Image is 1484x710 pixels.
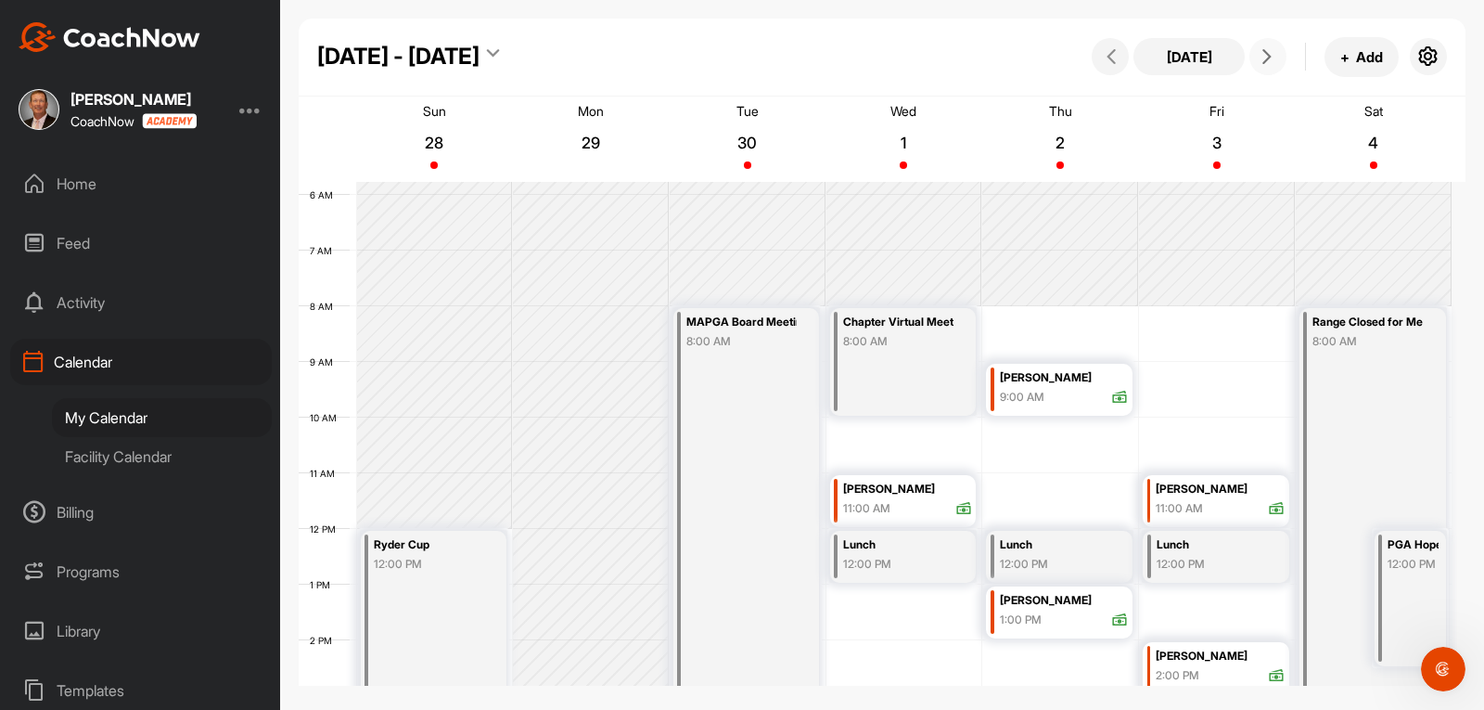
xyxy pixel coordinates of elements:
div: • [DATE] [177,290,229,309]
div: [PERSON_NAME] [1156,646,1285,667]
div: 12:00 PM [1000,556,1110,573]
p: Sun [423,103,446,119]
button: Help [248,539,371,613]
div: 6 AM [299,189,352,200]
img: CoachNow [19,22,200,52]
div: Feed [10,220,272,266]
p: Tue [736,103,759,119]
span: Help [294,586,324,599]
button: Send us a message [85,483,286,520]
div: [DATE] - [DATE] [317,40,480,73]
div: [PERSON_NAME] [66,290,173,309]
div: 12:00 PM [1157,556,1267,573]
div: Programs [10,549,272,595]
div: Home [10,161,272,207]
div: 2 PM [299,635,351,646]
div: Calendar [10,339,272,385]
h1: Messages [137,8,237,40]
p: Mon [578,103,604,119]
button: Messages [123,539,247,613]
div: [PERSON_NAME] [66,358,173,378]
div: [PERSON_NAME] [1000,590,1129,612]
div: [PERSON_NAME] [66,427,173,446]
span: Messages [149,586,221,599]
div: 11:00 AM [843,500,890,517]
div: Close [326,7,359,41]
img: square_5c67e2a3c3147c27b86610585b90044c.jpg [19,89,59,130]
div: 8:00 AM [1312,333,1423,350]
div: • [DATE] [177,152,229,172]
a: October 2, 2025 [982,97,1139,182]
img: Profile image for Spencer [21,408,58,445]
div: Facility Calendar [52,437,272,476]
div: 9:00 AM [1000,389,1044,406]
div: • [DATE] [177,358,229,378]
div: Billing [10,489,272,536]
div: Activity [10,279,272,326]
img: Profile image for Spencer [21,134,58,171]
div: Ryder Cup [374,535,484,556]
div: [PERSON_NAME] [66,496,173,515]
div: • [DATE] [177,221,229,240]
p: Fri [1209,103,1224,119]
div: 11:00 AM [1156,500,1203,517]
img: Profile image for Spencer [21,271,58,308]
p: 28 [417,134,451,152]
div: [PERSON_NAME] [70,92,197,107]
div: 9 AM [299,356,352,368]
p: 4 [1357,134,1390,152]
a: October 1, 2025 [825,97,982,182]
div: 8 AM [299,301,352,312]
button: +Add [1324,37,1399,77]
a: September 29, 2025 [513,97,670,182]
div: 1:00 PM [1000,612,1042,628]
p: 3 [1200,134,1234,152]
div: 8:00 AM [686,333,797,350]
div: [PERSON_NAME] [1156,479,1285,500]
p: Sat [1364,103,1383,119]
div: Range Closed for Member/Guest [1312,312,1423,333]
img: Profile image for Alex [21,340,58,377]
a: October 3, 2025 [1139,97,1296,182]
img: CoachNow acadmey [142,113,197,129]
div: 8:00 AM [843,333,953,350]
div: • 17h ago [177,84,237,103]
div: PGA Hope Clinic [1388,535,1438,556]
p: Thu [1049,103,1072,119]
div: Lunch [1000,535,1110,556]
div: 11 AM [299,468,353,479]
p: Wed [890,103,916,119]
div: [PERSON_NAME] [66,221,173,240]
div: [PERSON_NAME] [1000,368,1129,389]
div: 12:00 PM [843,556,953,573]
span: Home [43,586,81,599]
p: 29 [574,134,608,152]
div: 12:00 PM [374,556,484,573]
div: 12 PM [299,523,354,535]
div: 10 AM [299,412,355,423]
span: + [1340,47,1350,67]
div: My Calendar [52,398,272,437]
div: Library [10,608,272,654]
p: 30 [731,134,764,152]
a: October 4, 2025 [1295,97,1452,182]
div: [PERSON_NAME] [843,479,972,500]
div: Chapter Virtual Meeting [843,312,953,333]
button: [DATE] [1133,38,1245,75]
div: 12:00 PM [1388,556,1438,573]
div: 2:00 PM [1156,667,1199,684]
div: 1 PM [299,579,349,590]
p: 2 [1043,134,1077,152]
div: Lunch [1157,535,1267,556]
p: 1 [887,134,920,152]
div: • [DATE] [177,427,229,446]
div: [PERSON_NAME] [66,152,173,172]
a: September 30, 2025 [669,97,825,182]
a: September 28, 2025 [356,97,513,182]
img: Profile image for Alex [21,65,58,102]
div: Lunch [843,535,953,556]
div: MAPGA Board Meeting & Golf [686,312,797,333]
div: [PERSON_NAME] [66,84,173,103]
iframe: Intercom live chat [1421,647,1465,691]
div: CoachNow [70,113,197,129]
